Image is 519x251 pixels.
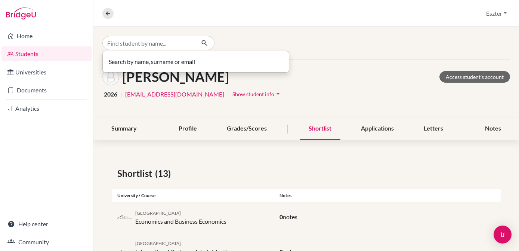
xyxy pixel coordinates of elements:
[1,83,92,98] a: Documents
[300,118,340,140] div: Shortlist
[1,235,92,250] a: Community
[1,65,92,80] a: Universities
[483,6,510,21] button: Eszter
[232,91,274,97] span: Show student info
[283,213,297,220] span: notes
[155,167,174,180] span: (13)
[439,71,510,83] a: Access student's account
[1,28,92,43] a: Home
[232,88,282,100] button: Show student infoarrow_drop_down
[102,36,195,50] input: Find student by name...
[227,90,229,99] span: |
[218,118,276,140] div: Grades/Scores
[125,90,224,99] a: [EMAIL_ADDRESS][DOMAIN_NAME]
[6,7,36,19] img: Bridge-U
[122,69,229,85] h1: [PERSON_NAME]
[274,192,501,199] div: Notes
[494,226,512,244] div: Open Intercom Messenger
[352,118,403,140] div: Applications
[102,118,146,140] div: Summary
[135,241,181,246] span: [GEOGRAPHIC_DATA]
[476,118,510,140] div: Notes
[117,167,155,180] span: Shortlist
[104,90,117,99] span: 2026
[120,90,122,99] span: |
[1,46,92,61] a: Students
[109,57,283,66] p: Search by name, surname or email
[1,217,92,232] a: Help center
[279,213,283,220] span: 0
[135,208,226,226] div: Economics and Business Economics
[112,192,274,199] div: University / Course
[135,210,181,216] span: [GEOGRAPHIC_DATA]
[102,68,119,85] img: Miki Csillag's avatar
[117,214,132,220] img: nl_eur_4vlv7oka.png
[1,101,92,116] a: Analytics
[415,118,452,140] div: Letters
[274,90,282,98] i: arrow_drop_down
[170,118,206,140] div: Profile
